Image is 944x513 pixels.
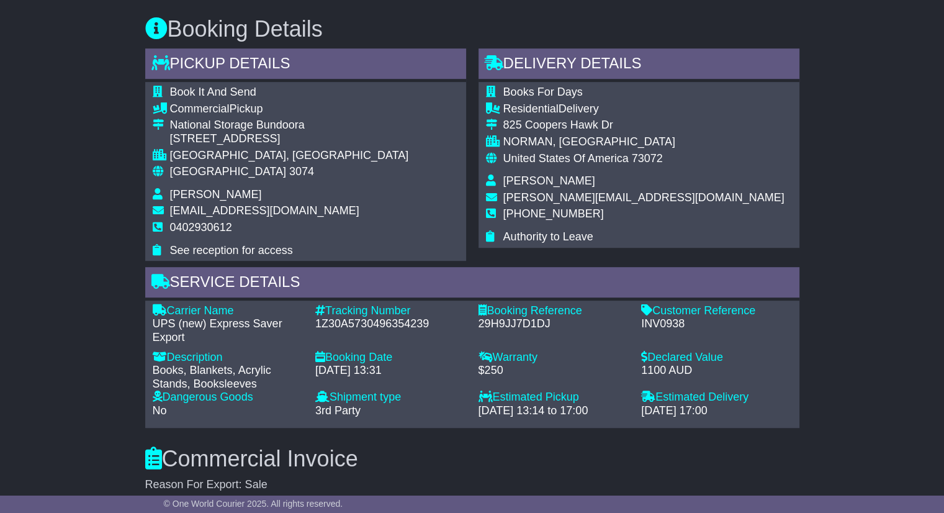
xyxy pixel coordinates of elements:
[170,244,293,256] span: See reception for access
[503,102,784,116] div: Delivery
[145,48,466,82] div: Pickup Details
[479,304,629,318] div: Booking Reference
[503,119,784,132] div: 825 Coopers Hawk Dr
[170,221,232,234] span: 0402930612
[153,351,303,365] div: Description
[503,191,784,204] span: [PERSON_NAME][EMAIL_ADDRESS][DOMAIN_NAME]
[153,404,167,417] span: No
[145,447,799,471] h3: Commercial Invoice
[479,317,629,331] div: 29H9JJ7D1DJ
[170,165,286,178] span: [GEOGRAPHIC_DATA]
[170,149,409,163] div: [GEOGRAPHIC_DATA], [GEOGRAPHIC_DATA]
[289,165,314,178] span: 3074
[315,351,466,365] div: Booking Date
[315,404,361,417] span: 3rd Party
[632,152,663,165] span: 73072
[315,391,466,404] div: Shipment type
[170,119,409,132] div: National Storage Bundoora
[170,102,230,115] span: Commercial
[641,317,792,331] div: INV0938
[503,207,604,220] span: [PHONE_NUMBER]
[315,317,466,331] div: 1Z30A5730496354239
[479,351,629,365] div: Warranty
[479,404,629,418] div: [DATE] 13:14 to 17:00
[479,48,799,82] div: Delivery Details
[145,267,799,301] div: Service Details
[641,391,792,404] div: Estimated Delivery
[170,188,262,201] span: [PERSON_NAME]
[145,478,799,492] div: Reason For Export: Sale
[170,102,409,116] div: Pickup
[315,364,466,378] div: [DATE] 13:31
[503,135,784,149] div: NORMAN, [GEOGRAPHIC_DATA]
[479,364,629,378] div: $250
[153,391,303,404] div: Dangerous Goods
[641,364,792,378] div: 1100 AUD
[170,132,409,146] div: [STREET_ADDRESS]
[153,317,303,344] div: UPS (new) Express Saver Export
[170,204,359,217] span: [EMAIL_ADDRESS][DOMAIN_NAME]
[503,230,593,243] span: Authority to Leave
[641,304,792,318] div: Customer Reference
[315,304,466,318] div: Tracking Number
[641,404,792,418] div: [DATE] 17:00
[503,86,583,98] span: Books For Days
[164,499,343,509] span: © One World Courier 2025. All rights reserved.
[503,152,629,165] span: United States Of America
[170,86,256,98] span: Book It And Send
[145,17,799,42] h3: Booking Details
[641,351,792,365] div: Declared Value
[503,175,595,187] span: [PERSON_NAME]
[503,102,559,115] span: Residential
[479,391,629,404] div: Estimated Pickup
[153,364,303,391] div: Books, Blankets, Acrylic Stands, Booksleeves
[153,304,303,318] div: Carrier Name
